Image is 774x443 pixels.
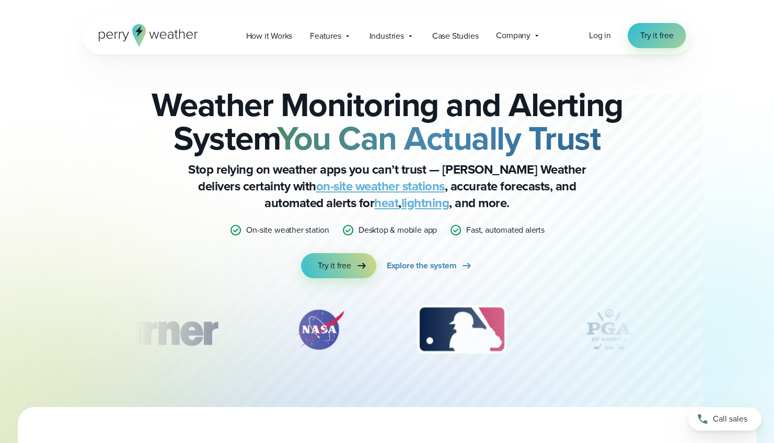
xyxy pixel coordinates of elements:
span: Explore the system [387,259,456,272]
span: Company [496,29,530,42]
span: Call sales [713,413,747,425]
a: Try it free [628,23,686,48]
span: Log in [589,29,611,41]
p: Desktop & mobile app [359,224,437,236]
strong: You Can Actually Trust [277,113,600,163]
img: MLB.svg [407,303,517,356]
p: On-site weather station [246,224,329,236]
span: Case Studies [432,30,479,42]
div: 2 of 12 [283,303,356,356]
img: NASA.svg [283,303,356,356]
a: on-site weather stations [316,177,445,196]
h2: Weather Monitoring and Alerting System [134,88,640,155]
div: 4 of 12 [567,303,651,356]
span: Try it free [640,29,674,42]
a: Log in [589,29,611,42]
div: 1 of 12 [84,303,233,356]
img: Turner-Construction_1.svg [84,303,233,356]
a: Explore the system [387,253,473,278]
a: Call sales [688,407,761,430]
span: Industries [369,30,404,42]
a: How it Works [237,25,301,47]
a: lightning [401,194,449,212]
span: Try it free [318,259,351,272]
div: slideshow [134,303,640,361]
span: Features [310,30,341,42]
a: Case Studies [423,25,488,47]
span: How it Works [246,30,292,42]
p: Fast, automated alerts [466,224,545,236]
a: Try it free [301,253,376,278]
div: 3 of 12 [407,303,517,356]
img: PGA.svg [567,303,651,356]
p: Stop relying on weather apps you can’t trust — [PERSON_NAME] Weather delivers certainty with , ac... [178,161,596,211]
a: heat [374,194,398,212]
